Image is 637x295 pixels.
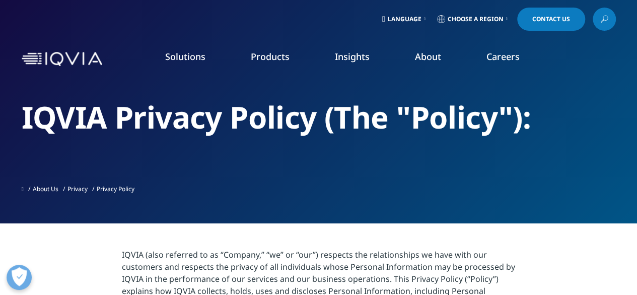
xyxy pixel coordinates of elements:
img: IQVIA Healthcare Information Technology and Pharma Clinical Research Company [22,52,102,67]
a: Products [251,50,290,63]
a: About [415,50,441,63]
a: Careers [486,50,520,63]
a: Insights [335,50,370,63]
span: Choose a Region [448,15,504,23]
a: Contact Us [517,8,585,31]
a: About Us [33,185,58,193]
nav: Primary [106,35,616,83]
span: Privacy Policy [97,185,134,193]
h2: IQVIA Privacy Policy (The "Policy"): [22,98,616,136]
span: Contact Us [532,16,570,22]
span: Language [388,15,421,23]
a: Solutions [165,50,205,63]
a: Privacy [67,185,88,193]
button: Open Preferences [7,265,32,290]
